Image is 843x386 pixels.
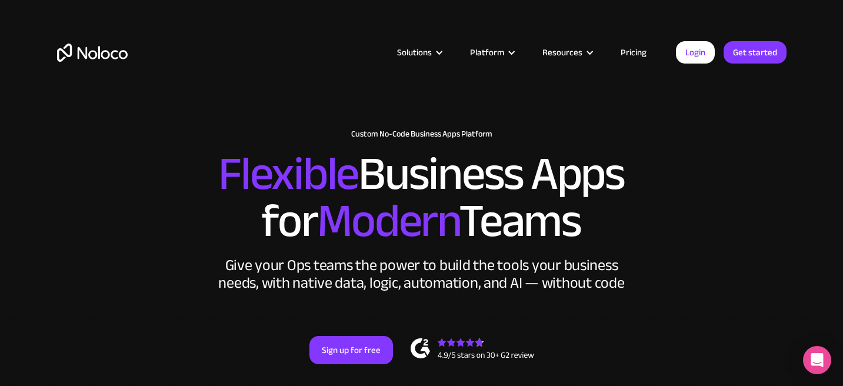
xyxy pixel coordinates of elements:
[317,177,459,265] span: Modern
[606,45,661,60] a: Pricing
[676,41,715,64] a: Login
[470,45,504,60] div: Platform
[528,45,606,60] div: Resources
[57,151,787,245] h2: Business Apps for Teams
[218,130,358,218] span: Flexible
[455,45,528,60] div: Platform
[397,45,432,60] div: Solutions
[382,45,455,60] div: Solutions
[216,257,628,292] div: Give your Ops teams the power to build the tools your business needs, with native data, logic, au...
[542,45,582,60] div: Resources
[57,129,787,139] h1: Custom No-Code Business Apps Platform
[724,41,787,64] a: Get started
[309,336,393,364] a: Sign up for free
[57,44,128,62] a: home
[803,346,831,374] div: Open Intercom Messenger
